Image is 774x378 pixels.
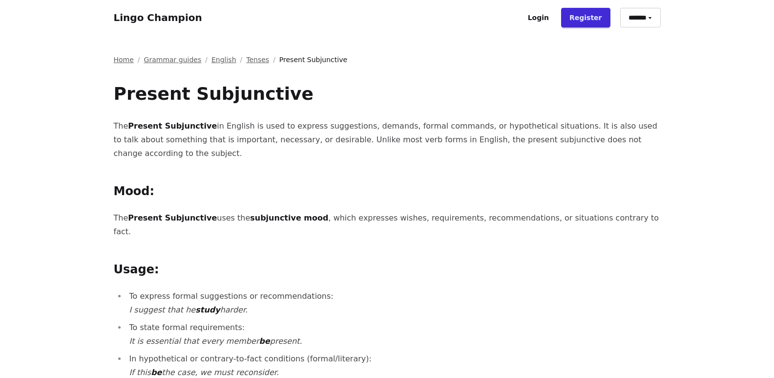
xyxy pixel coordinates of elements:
[129,305,248,314] em: I suggest that he harder.
[129,368,279,377] em: If this the case, we must reconsider.
[126,289,661,317] li: To express formal suggestions or recommendations:
[273,55,275,65] span: /
[129,336,302,346] em: It is essential that every member present.
[114,55,134,65] a: Home
[128,213,217,222] strong: Present Subjunctive
[126,321,661,348] li: To state formal requirements:
[561,8,610,27] a: Register
[114,184,661,200] h2: Mood:
[114,262,661,278] h2: Usage:
[246,55,269,65] a: Tenses
[114,84,661,104] h1: Present Subjunctive
[114,55,661,65] nav: Breadcrumb
[114,119,661,160] p: The in English is used to express suggestions, demands, formal commands, or hypothetical situatio...
[128,121,217,131] strong: Present Subjunctive
[211,55,236,65] a: English
[195,305,220,314] strong: study
[114,211,661,239] p: The uses the , which expresses wishes, requirements, recommendations, or situations contrary to f...
[259,336,270,346] strong: be
[138,55,140,65] span: /
[520,8,557,27] a: Login
[144,55,202,65] a: Grammar guides
[114,12,202,23] a: Lingo Champion
[250,213,328,222] strong: subjunctive mood
[279,55,347,65] span: Present Subjunctive
[240,55,243,65] span: /
[205,55,208,65] span: /
[151,368,162,377] strong: be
